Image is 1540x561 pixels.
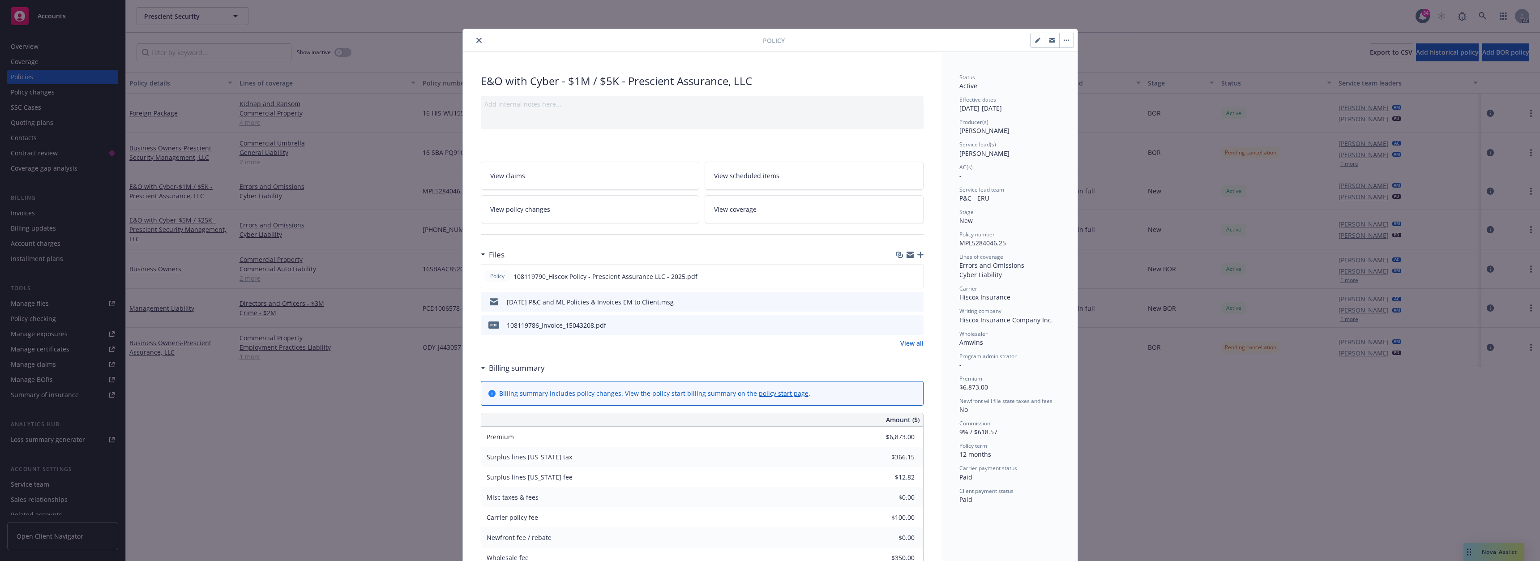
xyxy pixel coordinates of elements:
[862,450,920,464] input: 0.00
[862,471,920,484] input: 0.00
[959,397,1052,405] span: Newfront will file state taxes and fees
[959,330,988,338] span: Wholesaler
[959,261,1060,270] div: Errors and Omissions
[912,321,920,330] button: preview file
[959,473,972,481] span: Paid
[487,533,552,542] span: Newfront fee / rebate
[507,321,606,330] div: 108119786_Invoice_15043208.pdf
[488,321,499,328] span: pdf
[705,162,924,190] a: View scheduled items
[959,231,995,238] span: Policy number
[959,307,1001,315] span: Writing company
[959,293,1010,301] span: Hiscox Insurance
[489,362,545,374] h3: Billing summary
[912,297,920,307] button: preview file
[959,141,996,148] span: Service lead(s)
[763,36,785,45] span: Policy
[959,383,988,391] span: $6,873.00
[898,321,905,330] button: download file
[959,316,1053,324] span: Hiscox Insurance Company Inc.
[481,249,505,261] div: Files
[959,360,962,369] span: -
[714,171,779,180] span: View scheduled items
[959,239,1006,247] span: MPL5284046.25
[489,249,505,261] h3: Files
[481,162,700,190] a: View claims
[959,194,989,202] span: P&C - ERU
[959,73,975,81] span: Status
[959,96,996,103] span: Effective dates
[897,272,904,281] button: download file
[959,285,977,292] span: Carrier
[481,362,545,374] div: Billing summary
[959,487,1014,495] span: Client payment status
[487,433,514,441] span: Premium
[487,493,539,501] span: Misc taxes & fees
[959,118,988,126] span: Producer(s)
[959,338,983,347] span: Amwins
[959,149,1010,158] span: [PERSON_NAME]
[714,205,757,214] span: View coverage
[474,35,484,46] button: close
[959,450,991,458] span: 12 months
[959,216,973,225] span: New
[959,126,1010,135] span: [PERSON_NAME]
[490,171,525,180] span: View claims
[959,171,962,180] span: -
[959,375,982,382] span: Premium
[507,297,674,307] div: [DATE] P&C and ML Policies & Invoices EM to Client.msg
[911,272,920,281] button: preview file
[862,511,920,524] input: 0.00
[898,297,905,307] button: download file
[886,415,920,424] span: Amount ($)
[959,186,1004,193] span: Service lead team
[759,389,808,398] a: policy start page
[862,491,920,504] input: 0.00
[959,428,997,436] span: 9% / $618.57
[862,430,920,444] input: 0.00
[959,420,990,427] span: Commission
[490,205,550,214] span: View policy changes
[959,96,1060,113] div: [DATE] - [DATE]
[959,81,977,90] span: Active
[705,195,924,223] a: View coverage
[513,272,697,281] span: 108119790_Hiscox Policy - Prescient Assurance LLC - 2025.pdf
[959,270,1060,279] div: Cyber Liability
[959,405,968,414] span: No
[487,453,572,461] span: Surplus lines [US_STATE] tax
[959,208,974,216] span: Stage
[959,464,1017,472] span: Carrier payment status
[481,73,924,89] div: E&O with Cyber - $1M / $5K - Prescient Assurance, LLC
[862,531,920,544] input: 0.00
[499,389,810,398] div: Billing summary includes policy changes. View the policy start billing summary on the .
[959,253,1003,261] span: Lines of coverage
[487,513,538,522] span: Carrier policy fee
[488,272,506,280] span: Policy
[487,473,573,481] span: Surplus lines [US_STATE] fee
[959,442,987,450] span: Policy term
[959,163,973,171] span: AC(s)
[484,99,920,109] div: Add internal notes here...
[959,495,972,504] span: Paid
[900,338,924,348] a: View all
[959,352,1017,360] span: Program administrator
[481,195,700,223] a: View policy changes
